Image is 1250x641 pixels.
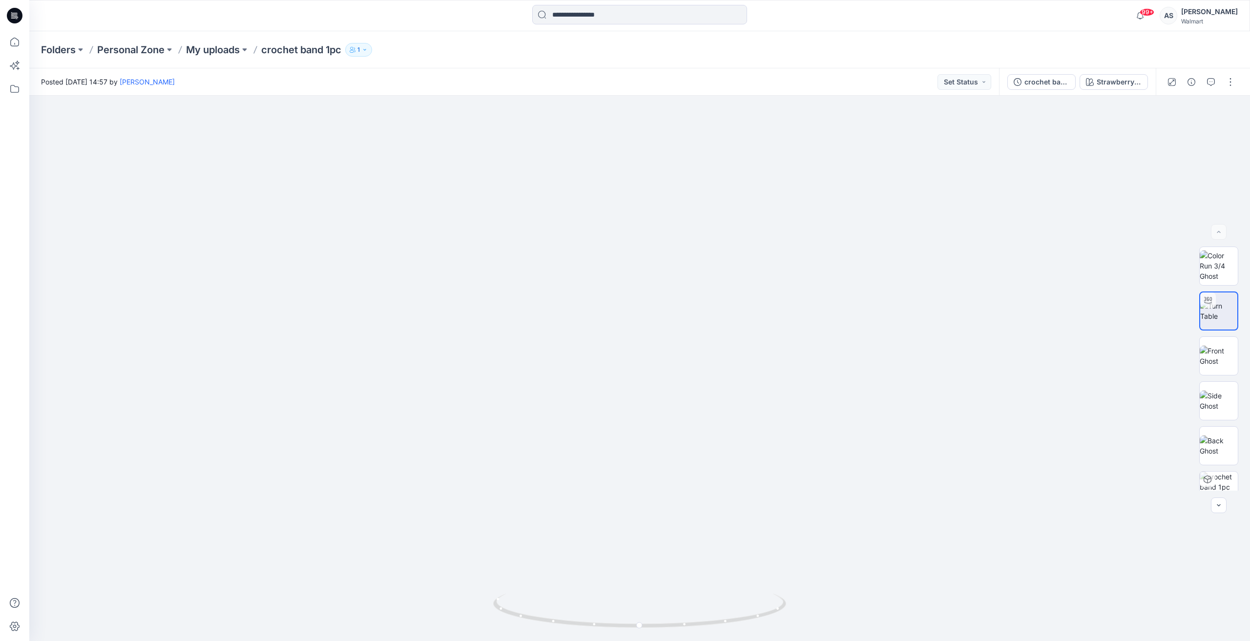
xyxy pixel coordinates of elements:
img: Turn Table [1200,301,1237,321]
img: crochet band 1pc Strawberry Stripe 8 [1200,472,1238,510]
a: My uploads [186,43,240,57]
button: crochet band 1pc [1007,74,1076,90]
div: crochet band 1pc [1024,77,1069,87]
button: Strawberry Stripe 8 [1080,74,1148,90]
button: 1 [345,43,372,57]
span: Posted [DATE] 14:57 by [41,77,175,87]
img: Back Ghost [1200,435,1238,456]
a: Personal Zone [97,43,165,57]
a: Folders [41,43,76,57]
div: Strawberry Stripe 8 [1097,77,1142,87]
div: [PERSON_NAME] [1181,6,1238,18]
img: Front Ghost [1200,346,1238,366]
p: crochet band 1pc [261,43,341,57]
img: Side Ghost [1200,391,1238,411]
span: 99+ [1140,8,1154,16]
a: [PERSON_NAME] [120,78,175,86]
p: 1 [357,44,360,55]
button: Details [1184,74,1199,90]
div: AS [1160,7,1177,24]
div: Walmart [1181,18,1238,25]
img: Color Run 3/4 Ghost [1200,250,1238,281]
